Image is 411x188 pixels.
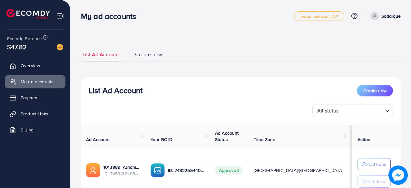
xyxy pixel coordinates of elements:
a: Product Links [5,107,65,120]
a: 1013989_Alhamdulillah_1735317642286 [103,164,140,170]
span: Overview [21,62,40,69]
div: Search for option [312,104,393,117]
span: Payment [21,94,39,101]
span: $47.82 [7,42,27,51]
p: Withdraw [367,178,386,185]
span: Ecomdy Balance [7,35,42,42]
span: Time Zone [254,136,275,143]
span: Billing [21,127,34,133]
span: Ad Account [86,136,110,143]
h3: List Ad Account [89,86,142,95]
span: metap_pakistan_001 [299,14,339,18]
button: Create new [357,85,393,96]
input: Search for option [341,105,383,115]
span: List Ad Account [83,51,119,58]
a: Billing [5,123,65,136]
a: Payment [5,91,65,104]
span: Ad Account Status [215,130,239,143]
span: My ad accounts [21,78,54,85]
span: Your BC ID [151,136,173,143]
img: ic-ads-acc.e4c84228.svg [86,163,100,177]
img: image [388,166,408,185]
a: My ad accounts [5,75,65,88]
img: logo [6,9,50,19]
p: Add Fund [367,160,387,168]
p: ID: 7432255440681041937 [168,166,205,174]
span: Product Links [21,111,48,117]
div: <span class='underline'>1013989_Alhamdulillah_1735317642286</span></br>7453132495568388113 [103,164,140,177]
span: Action [357,136,370,143]
span: Create new [135,51,162,58]
a: metap_pakistan_001 [294,11,344,21]
a: Saddique [368,12,401,20]
span: All status [316,106,340,115]
h3: My ad accounts [81,12,141,21]
img: image [57,44,63,50]
button: Add Fund [357,158,391,170]
img: ic-ba-acc.ded83a64.svg [151,163,165,177]
p: Saddique [381,12,401,20]
button: Withdraw [357,175,391,188]
span: Create new [363,87,387,94]
img: menu [57,12,64,20]
span: [GEOGRAPHIC_DATA]/[GEOGRAPHIC_DATA] [254,167,343,174]
a: Overview [5,59,65,72]
span: Approved [215,166,243,175]
span: ID: 7453132495568388113 [103,170,140,177]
